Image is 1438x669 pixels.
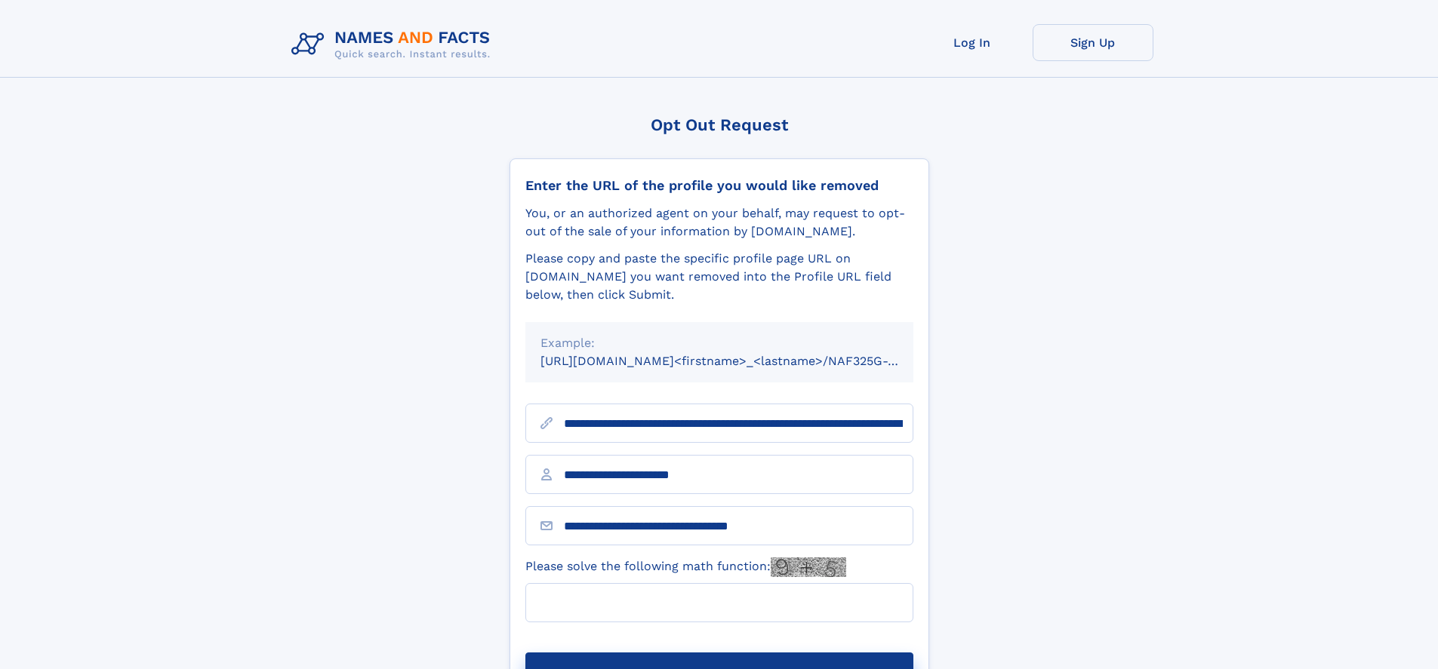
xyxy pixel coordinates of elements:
label: Please solve the following math function: [525,557,846,577]
div: Enter the URL of the profile you would like removed [525,177,913,194]
div: Please copy and paste the specific profile page URL on [DOMAIN_NAME] you want removed into the Pr... [525,250,913,304]
small: [URL][DOMAIN_NAME]<firstname>_<lastname>/NAF325G-xxxxxxxx [540,354,942,368]
a: Sign Up [1033,24,1153,61]
div: Opt Out Request [510,115,929,134]
div: You, or an authorized agent on your behalf, may request to opt-out of the sale of your informatio... [525,204,913,241]
div: Example: [540,334,898,352]
a: Log In [912,24,1033,61]
img: Logo Names and Facts [285,24,503,65]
